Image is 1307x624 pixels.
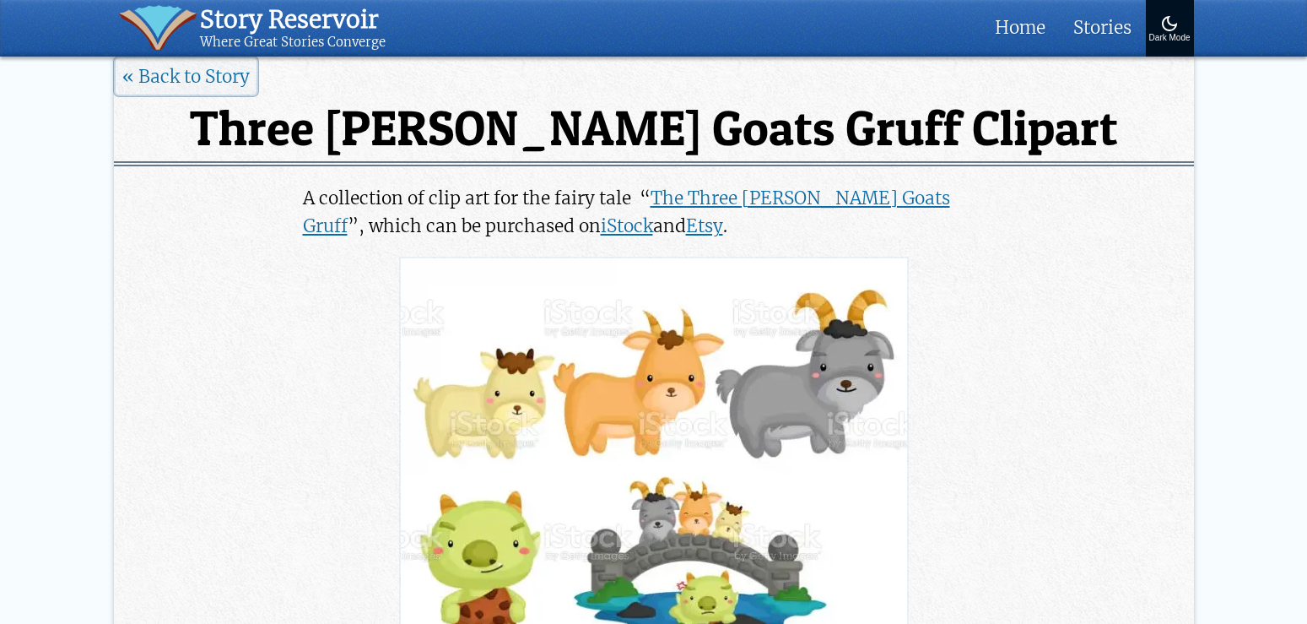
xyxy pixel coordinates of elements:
[1149,34,1191,43] div: Dark Mode
[601,214,653,237] a: iStock
[200,5,386,35] div: Story Reservoir
[686,214,723,237] a: Etsy
[114,57,258,96] a: « Back to Story
[1159,14,1180,34] img: Turn On Dark Mode
[119,5,197,51] img: icon of book with waver spilling out.
[303,184,1005,241] p: A collection of clip art for the fairy tale “ ”, which can be purchased on and .
[200,35,386,51] div: Where Great Stories Converge
[114,103,1194,155] h1: Three [PERSON_NAME] Goats Gruff Clipart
